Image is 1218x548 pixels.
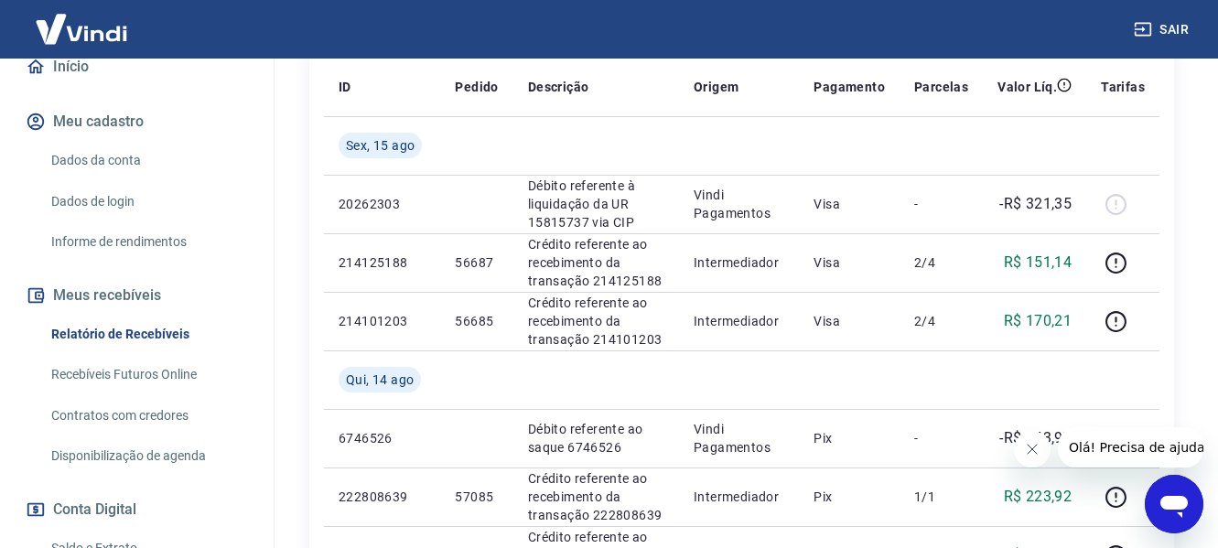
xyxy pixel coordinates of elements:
button: Sair [1130,13,1196,47]
p: 222808639 [339,488,426,506]
button: Meu cadastro [22,102,252,142]
p: Origem [694,78,738,96]
p: Débito referente à liquidação da UR 15815737 via CIP [528,177,664,231]
p: 6746526 [339,429,426,447]
a: Dados da conta [44,142,252,179]
p: 56687 [455,253,498,272]
p: Intermediador [694,312,784,330]
a: Disponibilização de agenda [44,437,252,475]
p: 2/4 [914,312,968,330]
a: Dados de login [44,183,252,220]
span: Qui, 14 ago [346,371,414,389]
a: Início [22,47,252,87]
p: R$ 170,21 [1004,310,1072,332]
p: Tarifas [1101,78,1145,96]
p: Crédito referente ao recebimento da transação 214101203 [528,294,664,349]
p: Valor Líq. [997,78,1057,96]
a: Recebíveis Futuros Online [44,356,252,393]
p: Pagamento [814,78,885,96]
p: Intermediador [694,253,784,272]
button: Meus recebíveis [22,275,252,316]
p: ID [339,78,351,96]
p: Crédito referente ao recebimento da transação 214125188 [528,235,664,290]
p: 20262303 [339,195,426,213]
p: Crédito referente ao recebimento da transação 222808639 [528,469,664,524]
p: Vindi Pagamentos [694,186,784,222]
p: Pix [814,488,885,506]
p: - [914,195,968,213]
p: R$ 223,92 [1004,486,1072,508]
p: -R$ 321,35 [999,193,1072,215]
p: Visa [814,253,885,272]
p: Débito referente ao saque 6746526 [528,420,664,457]
button: Conta Digital [22,489,252,530]
iframe: Fechar mensagem [1014,431,1051,467]
a: Informe de rendimentos [44,223,252,261]
p: R$ 151,14 [1004,252,1072,274]
p: 57085 [455,488,498,506]
p: 1/1 [914,488,968,506]
a: Relatório de Recebíveis [44,316,252,353]
p: 214101203 [339,312,426,330]
span: Sex, 15 ago [346,136,415,155]
p: - [914,429,968,447]
p: -R$ 443,97 [999,427,1072,449]
img: Vindi [22,1,141,57]
p: Visa [814,195,885,213]
iframe: Mensagem da empresa [1058,427,1203,467]
p: Intermediador [694,488,784,506]
p: Descrição [528,78,589,96]
p: Pix [814,429,885,447]
p: 56685 [455,312,498,330]
p: Vindi Pagamentos [694,420,784,457]
p: Visa [814,312,885,330]
span: Olá! Precisa de ajuda? [11,13,154,27]
p: Parcelas [914,78,968,96]
iframe: Botão para abrir a janela de mensagens [1145,475,1203,533]
p: 214125188 [339,253,426,272]
p: Pedido [455,78,498,96]
p: 2/4 [914,253,968,272]
a: Contratos com credores [44,397,252,435]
